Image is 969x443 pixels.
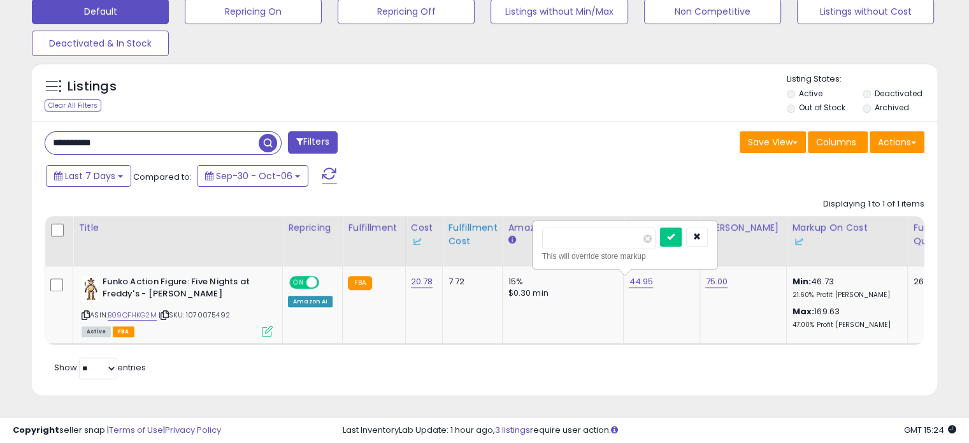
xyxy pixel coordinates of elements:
div: seller snap | | [13,425,221,437]
div: Amazon Fees [508,221,618,235]
img: InventoryLab Logo [792,235,805,248]
span: Show: entries [54,361,146,374]
div: Fulfillment Cost [448,221,497,248]
div: [PERSON_NAME] [705,221,781,248]
img: 41kOiVhCnIL._SL40_.jpg [82,276,99,301]
a: 75.00 [705,275,728,288]
div: 15% [508,276,614,287]
div: Some or all of the values in this column are provided from Inventory Lab. [705,235,781,248]
p: 47.00% Profit [PERSON_NAME] [792,321,898,330]
p: 21.60% Profit [PERSON_NAME] [792,291,898,300]
div: Repricing [288,221,337,235]
div: Last InventoryLab Update: 1 hour ago, require user action. [343,425,956,437]
div: This will override store markup [542,250,708,263]
a: B09QFHKG2M [108,310,157,321]
span: Sep-30 - Oct-06 [216,170,292,182]
button: Sep-30 - Oct-06 [197,165,308,187]
div: Cost [411,221,438,248]
div: 46.73 [792,276,898,300]
th: The percentage added to the cost of goods (COGS) that forms the calculator for Min & Max prices. [787,216,908,266]
span: Columns [816,136,856,149]
a: 20.78 [411,275,433,288]
div: Amazon AI [288,296,333,307]
div: Markup on Cost [792,221,902,248]
div: Clear All Filters [45,99,101,112]
small: Amazon Fees. [508,235,515,246]
b: Max: [792,305,814,317]
span: ON [291,277,306,288]
div: ASIN: [82,276,273,335]
div: Title [78,221,277,235]
strong: Copyright [13,424,59,436]
label: Deactivated [874,88,922,99]
div: 169.63 [792,306,898,330]
img: InventoryLab Logo [411,235,424,248]
div: $0.30 min [508,287,614,299]
h5: Listings [68,78,117,96]
label: Archived [874,102,908,113]
button: Deactivated & In Stock [32,31,169,56]
a: 3 listings [495,424,530,436]
span: FBA [113,326,134,337]
button: Last 7 Days [46,165,131,187]
span: OFF [317,277,338,288]
button: Columns [808,131,868,153]
button: Save View [740,131,806,153]
label: Active [799,88,822,99]
a: 44.95 [629,275,653,288]
div: Displaying 1 to 1 of 1 items [823,198,924,210]
div: 7.72 [448,276,492,287]
button: Filters [288,131,338,154]
div: Fulfillable Quantity [913,221,957,248]
div: Fulfillment [348,221,399,235]
span: 2025-10-14 15:24 GMT [904,424,956,436]
div: Some or all of the values in this column are provided from Inventory Lab. [411,235,438,248]
span: Last 7 Days [65,170,115,182]
span: Compared to: [133,171,192,183]
div: Some or all of the values in this column are provided from Inventory Lab. [792,235,902,248]
button: Actions [870,131,924,153]
img: InventoryLab Logo [705,235,718,248]
span: All listings currently available for purchase on Amazon [82,326,111,337]
b: Min: [792,275,811,287]
div: 26 [913,276,952,287]
b: Funko Action Figure: Five Nights at Freddy's - [PERSON_NAME] [103,276,257,303]
small: FBA [348,276,371,290]
a: Privacy Policy [165,424,221,436]
span: | SKU: 1070075492 [159,310,230,320]
label: Out of Stock [799,102,845,113]
p: Listing States: [787,73,937,85]
a: Terms of Use [109,424,163,436]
